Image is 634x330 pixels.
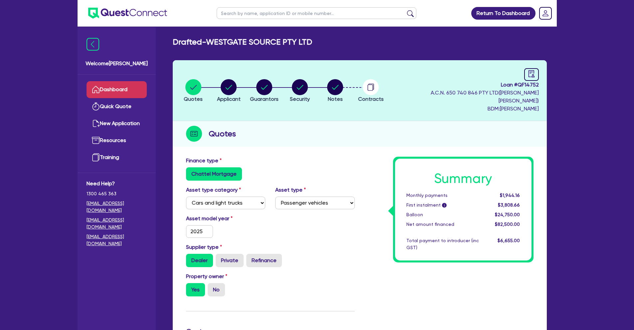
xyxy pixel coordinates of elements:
[524,68,539,81] a: audit
[250,96,279,102] span: Guarantors
[87,217,147,231] a: [EMAIL_ADDRESS][DOMAIN_NAME]
[498,238,520,243] span: $6,655.00
[186,272,227,280] label: Property owner
[217,96,241,102] span: Applicant
[87,180,147,188] span: Need Help?
[217,7,416,19] input: Search by name, application ID or mobile number...
[328,96,343,102] span: Notes
[184,96,203,102] span: Quotes
[495,212,520,217] span: $24,750.00
[87,38,99,51] img: icon-menu-close
[186,254,213,267] label: Dealer
[537,5,554,22] a: Dropdown toggle
[186,157,222,165] label: Finance type
[87,132,147,149] a: Resources
[401,192,484,199] div: Monthly payments
[275,186,306,194] label: Asset type
[92,153,100,161] img: training
[401,211,484,218] div: Balloon
[183,79,203,103] button: Quotes
[500,193,520,198] span: $1,944.16
[401,202,484,209] div: First instalment
[186,283,205,296] label: Yes
[401,237,484,251] div: Total payment to introducer (inc GST)
[186,186,241,194] label: Asset type category
[209,128,236,140] h2: Quotes
[87,233,147,247] a: [EMAIL_ADDRESS][DOMAIN_NAME]
[290,79,310,103] button: Security
[87,81,147,98] a: Dashboard
[246,254,282,267] label: Refinance
[216,254,244,267] label: Private
[406,171,520,187] h1: Summary
[250,79,279,103] button: Guarantors
[208,283,225,296] label: No
[498,202,520,208] span: $3,808.66
[495,222,520,227] span: $82,500.00
[186,126,202,142] img: step-icon
[327,79,343,103] button: Notes
[358,96,384,102] span: Contracts
[88,8,167,19] img: quest-connect-logo-blue
[431,89,539,104] span: A.C.N. 650 740 846 PTY LTD ( [PERSON_NAME] [PERSON_NAME] )
[217,79,241,103] button: Applicant
[290,96,310,102] span: Security
[528,70,535,78] span: audit
[87,149,147,166] a: Training
[471,7,535,20] a: Return To Dashboard
[92,136,100,144] img: resources
[86,60,148,68] span: Welcome [PERSON_NAME]
[186,243,222,251] label: Supplier type
[87,200,147,214] a: [EMAIL_ADDRESS][DOMAIN_NAME]
[173,37,312,47] h2: Drafted - WESTGATE SOURCE PTY LTD
[181,215,271,223] label: Asset model year
[87,190,147,197] span: 1300 465 363
[87,98,147,115] a: Quick Quote
[358,79,384,103] button: Contracts
[390,81,538,89] span: Loan # QF14752
[390,105,538,113] span: BDM: [PERSON_NAME]
[401,221,484,228] div: Net amount financed
[87,115,147,132] a: New Application
[186,167,242,181] label: Chattel Mortgage
[442,203,447,208] span: i
[92,119,100,127] img: new-application
[92,102,100,110] img: quick-quote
